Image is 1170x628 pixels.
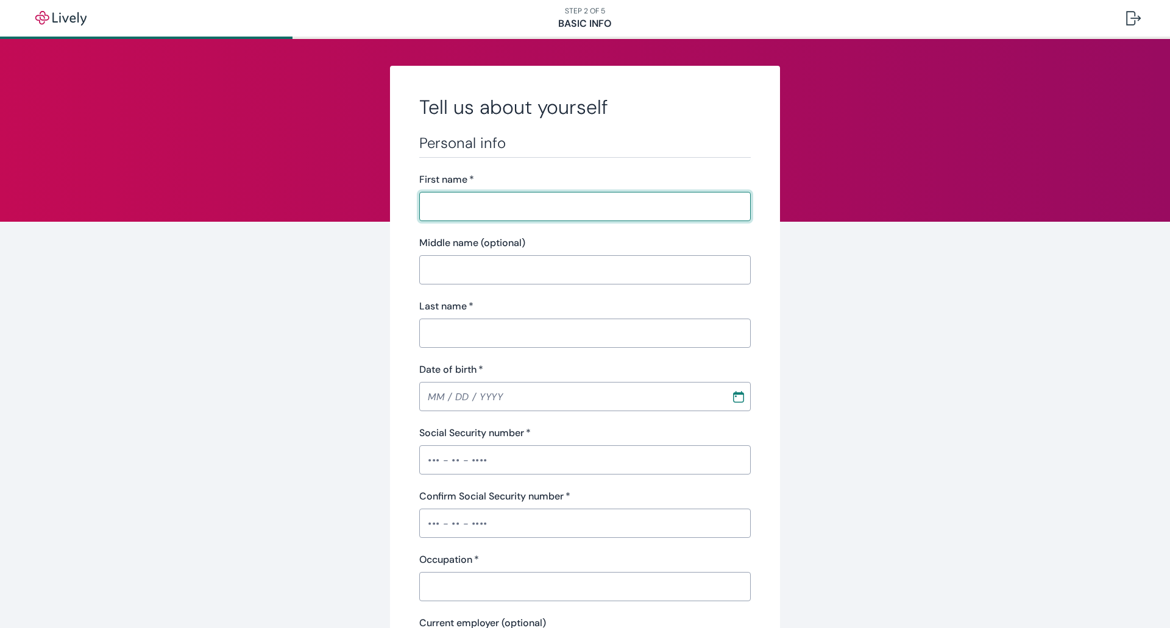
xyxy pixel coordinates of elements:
[419,95,751,119] h2: Tell us about yourself
[1116,4,1150,33] button: Log out
[419,426,531,440] label: Social Security number
[419,552,479,567] label: Occupation
[419,134,751,152] h3: Personal info
[419,448,751,472] input: ••• - •• - ••••
[419,172,474,187] label: First name
[419,489,570,504] label: Confirm Social Security number
[27,11,95,26] img: Lively
[732,390,745,403] svg: Calendar
[419,384,723,409] input: MM / DD / YYYY
[419,299,473,314] label: Last name
[419,511,751,535] input: ••• - •• - ••••
[728,386,750,407] button: Choose date
[419,236,525,250] label: Middle name (optional)
[419,362,483,377] label: Date of birth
